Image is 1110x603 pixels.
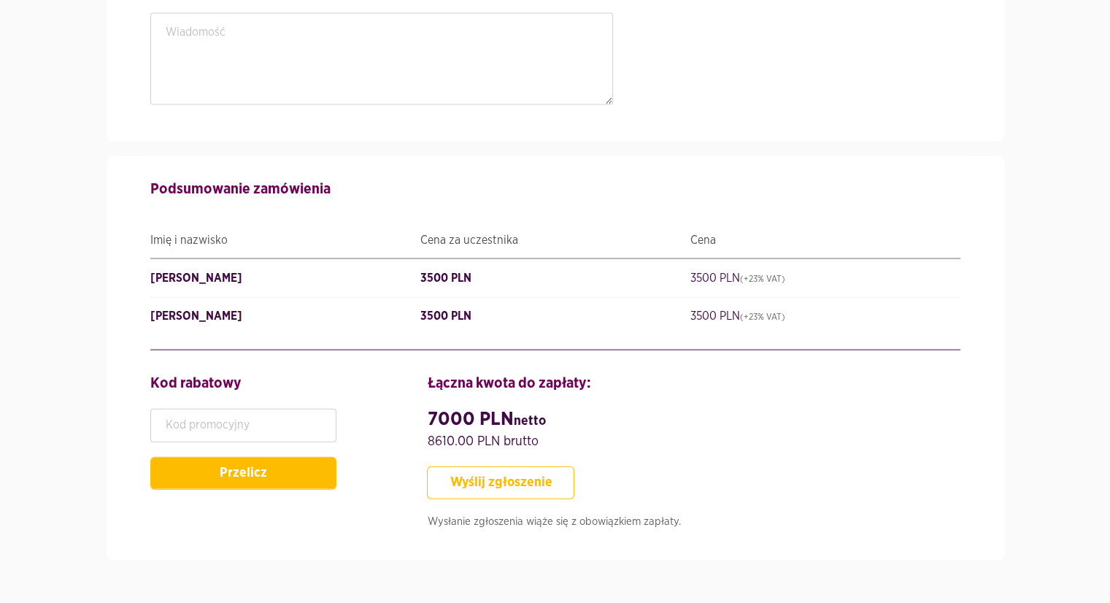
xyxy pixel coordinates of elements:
strong: Podsumowanie zamówienia [150,182,331,196]
div: Imię i nazwisko [150,229,420,251]
strong: Łączna kwota do zapłaty: [427,376,590,391]
button: Przelicz [150,457,336,490]
p: Wysłanie zgłoszenia wiąże się z obowiązkiem zapłaty. [427,514,960,531]
s: 3500 PLN [690,310,785,322]
div: Cena za uczestnika [420,229,690,251]
input: Kod promocyjny [150,409,336,442]
s: 3500 PLN [420,310,471,322]
s: 3500 PLN [690,272,785,284]
strong: Kod rabatowy [150,376,242,391]
button: Wyślij zgłoszenie [427,466,574,499]
s: [PERSON_NAME] [150,272,242,284]
div: Cena [690,229,960,251]
u: (+23% VAT) [740,274,785,283]
u: (+23% VAT) [740,312,785,321]
strong: 7000 PLN [427,410,545,429]
s: [PERSON_NAME] [150,310,242,322]
span: netto [513,415,545,428]
span: 8610.00 PLN brutto [427,435,538,448]
s: 3500 PLN [420,272,471,284]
